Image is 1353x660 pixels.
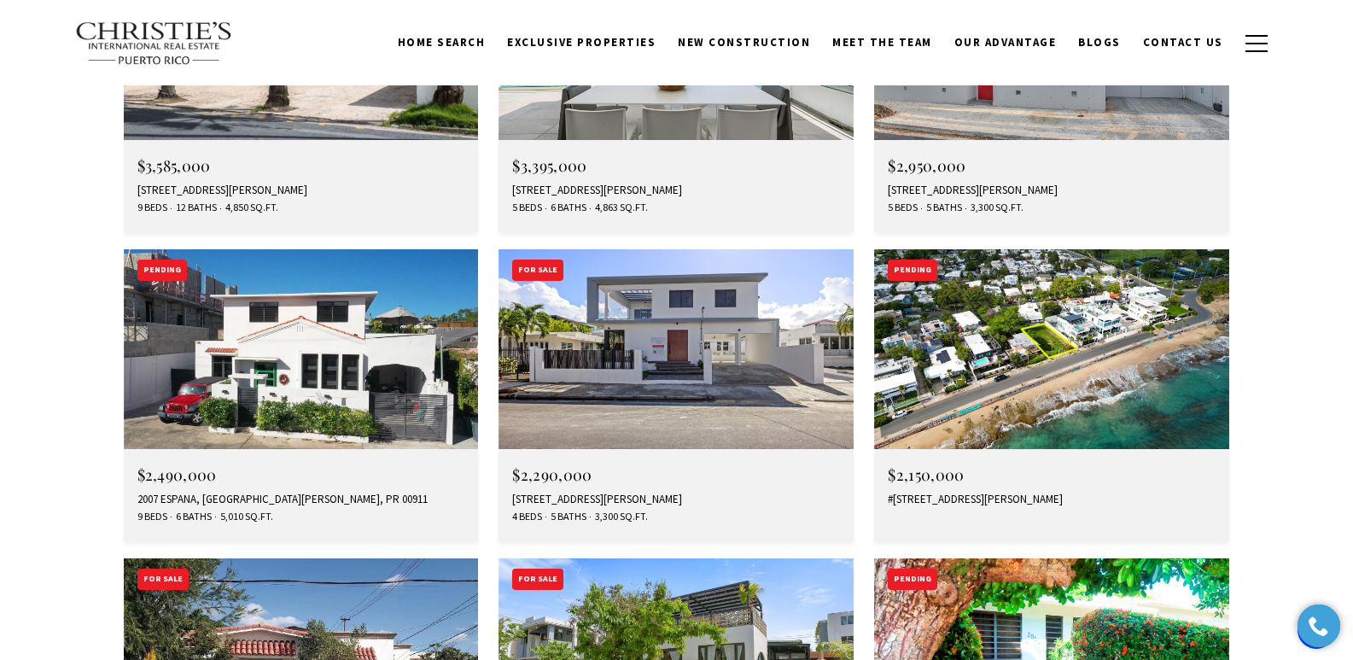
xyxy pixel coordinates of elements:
[137,464,217,485] span: $2,490,000
[496,26,667,59] a: Exclusive Properties
[888,184,1216,197] div: [STREET_ADDRESS][PERSON_NAME]
[678,35,810,50] span: New Construction
[874,249,1229,541] a: Pending $2,150,000 #[STREET_ADDRESS][PERSON_NAME]
[1143,35,1223,50] span: Contact Us
[137,493,465,506] div: 2007 ESPANA, [GEOGRAPHIC_DATA][PERSON_NAME], PR 00911
[137,569,189,590] div: For Sale
[221,201,278,215] span: 4,850 Sq.Ft.
[667,26,821,59] a: New Construction
[216,510,273,524] span: 5,010 Sq.Ft.
[124,249,479,541] a: Pending $2,490,000 2007 ESPANA, [GEOGRAPHIC_DATA][PERSON_NAME], PR 00911 9 Beds 6 Baths 5,010 Sq.Ft.
[591,510,648,524] span: 3,300 Sq.Ft.
[512,464,592,485] span: $2,290,000
[888,155,965,176] span: $2,950,000
[512,260,563,281] div: For Sale
[172,201,217,215] span: 12 Baths
[546,510,586,524] span: 5 Baths
[512,493,840,506] div: [STREET_ADDRESS][PERSON_NAME]
[888,493,1216,506] div: #[STREET_ADDRESS][PERSON_NAME]
[1078,35,1121,50] span: Blogs
[75,21,234,66] img: Christie's International Real Estate text transparent background
[507,35,656,50] span: Exclusive Properties
[888,569,937,590] div: Pending
[499,249,854,541] a: For Sale $2,290,000 [STREET_ADDRESS][PERSON_NAME] 4 Beds 5 Baths 3,300 Sq.Ft.
[943,26,1068,59] a: Our Advantage
[172,510,212,524] span: 6 Baths
[546,201,586,215] span: 6 Baths
[137,155,211,176] span: $3,585,000
[888,201,918,215] span: 5 Beds
[137,201,167,215] span: 9 Beds
[1067,26,1132,59] a: Blogs
[137,510,167,524] span: 9 Beds
[387,26,497,59] a: Home Search
[591,201,648,215] span: 4,863 Sq.Ft.
[888,260,937,281] div: Pending
[137,184,465,197] div: [STREET_ADDRESS][PERSON_NAME]
[137,260,187,281] div: Pending
[512,510,542,524] span: 4 Beds
[966,201,1023,215] span: 3,300 Sq.Ft.
[954,35,1057,50] span: Our Advantage
[512,569,563,590] div: For Sale
[922,201,962,215] span: 5 Baths
[512,155,586,176] span: $3,395,000
[512,201,542,215] span: 5 Beds
[888,464,964,485] span: $2,150,000
[512,184,840,197] div: [STREET_ADDRESS][PERSON_NAME]
[821,26,943,59] a: Meet the Team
